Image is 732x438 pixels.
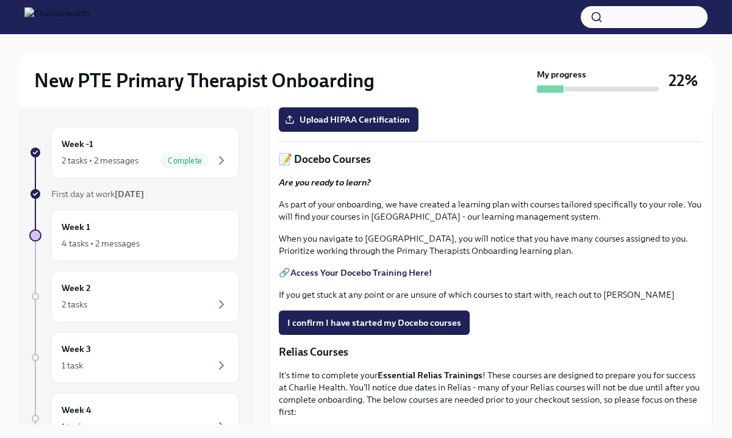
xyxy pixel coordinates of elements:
h3: 22% [669,70,698,92]
strong: Essential Relias Trainings [378,370,483,381]
h6: Week 3 [62,342,91,356]
h2: New PTE Primary Therapist Onboarding [34,68,375,93]
a: Week 22 tasks [29,271,239,322]
p: When you navigate to [GEOGRAPHIC_DATA], you will notice that you have many courses assigned to yo... [279,232,702,257]
span: First day at work [51,188,144,199]
div: 4 tasks • 2 messages [62,237,140,250]
a: Week 14 tasks • 2 messages [29,210,239,261]
div: 2 tasks [62,298,87,311]
span: Upload HIPAA Certification [287,113,410,126]
h6: Week -1 [62,137,93,151]
span: Complete [160,156,209,165]
img: CharlieHealth [24,7,89,27]
p: Relias Courses [279,345,702,359]
h6: Week 1 [62,220,90,234]
p: 📝 Docebo Courses [279,152,702,167]
strong: My progress [537,68,586,81]
h6: Week 4 [62,403,91,417]
strong: [DATE] [115,188,144,199]
a: Access Your Docebo Training Here! [290,267,432,278]
p: If you get stuck at any point or are unsure of which courses to start with, reach out to [PERSON_... [279,289,702,301]
p: It's time to complete your ! These courses are designed to prepare you for success at Charlie Hea... [279,369,702,418]
button: I confirm I have started my Docebo courses [279,311,470,335]
a: Week 31 task [29,332,239,383]
a: First day at work[DATE] [29,188,239,200]
span: I confirm I have started my Docebo courses [287,317,461,329]
p: 🔗 [279,267,702,279]
strong: Are you ready to learn? [279,177,371,188]
a: Week -12 tasks • 2 messagesComplete [29,127,239,178]
p: As part of your onboarding, we have created a learning plan with courses tailored specifically to... [279,198,702,223]
div: 2 tasks • 2 messages [62,154,138,167]
label: Upload HIPAA Certification [279,107,418,132]
div: 1 task [62,420,83,433]
div: 1 task [62,359,83,372]
h6: Week 2 [62,281,91,295]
